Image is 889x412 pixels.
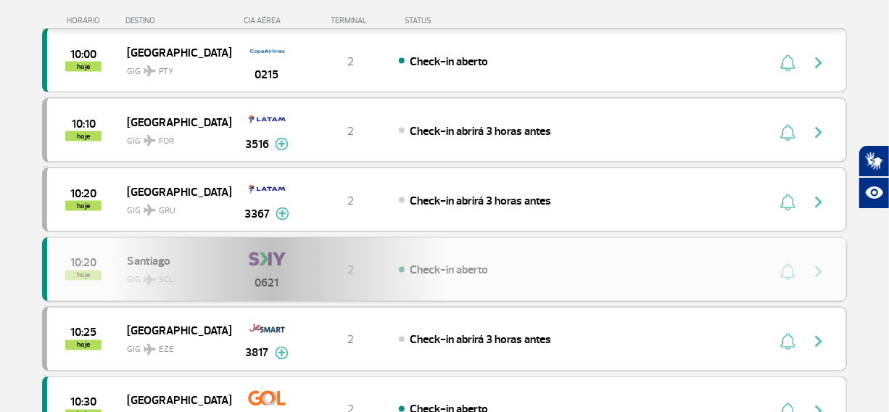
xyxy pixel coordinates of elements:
[810,194,827,211] img: seta-direita-painel-voo.svg
[127,197,220,218] span: GIG
[159,135,174,148] span: FOR
[70,397,96,408] span: 2025-09-30 10:30:00
[780,194,795,211] img: sino-painel-voo.svg
[410,333,551,347] span: Check-in abrirá 3 horas antes
[46,16,125,25] div: HORÁRIO
[347,124,354,139] span: 2
[144,135,156,147] img: destiny_airplane.svg
[397,16,516,25] div: STATUS
[275,347,289,360] img: mais-info-painel-voo.svg
[810,124,827,141] img: seta-direita-painel-voo.svg
[347,54,354,69] span: 2
[244,205,270,223] span: 3367
[275,138,289,151] img: mais-info-painel-voo.svg
[859,177,889,209] button: Abrir recursos assistivos.
[159,344,174,357] span: EZE
[159,65,173,78] span: PTY
[303,16,397,25] div: TERMINAL
[410,54,488,69] span: Check-in aberto
[70,328,96,338] span: 2025-09-30 10:25:00
[65,62,102,72] span: hoje
[70,49,96,59] span: 2025-09-30 10:00:00
[276,207,289,221] img: mais-info-painel-voo.svg
[125,16,231,25] div: DESTINO
[859,145,889,209] div: Plugin de acessibilidade da Hand Talk.
[810,54,827,72] img: seta-direita-painel-voo.svg
[859,145,889,177] button: Abrir tradutor de língua de sinais.
[127,57,220,78] span: GIG
[246,345,269,362] span: 3817
[347,333,354,347] span: 2
[65,131,102,141] span: hoje
[780,54,795,72] img: sino-painel-voo.svg
[65,201,102,211] span: hoje
[144,344,156,355] img: destiny_airplane.svg
[127,321,220,340] span: [GEOGRAPHIC_DATA]
[70,189,96,199] span: 2025-09-30 10:20:00
[144,65,156,77] img: destiny_airplane.svg
[245,136,269,153] span: 3516
[255,66,279,83] span: 0215
[780,124,795,141] img: sino-painel-voo.svg
[810,333,827,350] img: seta-direita-painel-voo.svg
[144,205,156,216] img: destiny_airplane.svg
[72,119,96,129] span: 2025-09-30 10:10:00
[65,340,102,350] span: hoje
[127,127,220,148] span: GIG
[780,333,795,350] img: sino-painel-voo.svg
[410,194,551,208] span: Check-in abrirá 3 horas antes
[347,194,354,208] span: 2
[127,336,220,357] span: GIG
[127,391,220,410] span: [GEOGRAPHIC_DATA]
[410,124,551,139] span: Check-in abrirá 3 horas antes
[231,16,303,25] div: CIA AÉREA
[127,43,220,62] span: [GEOGRAPHIC_DATA]
[127,112,220,131] span: [GEOGRAPHIC_DATA]
[159,205,175,218] span: GRU
[127,182,220,201] span: [GEOGRAPHIC_DATA]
